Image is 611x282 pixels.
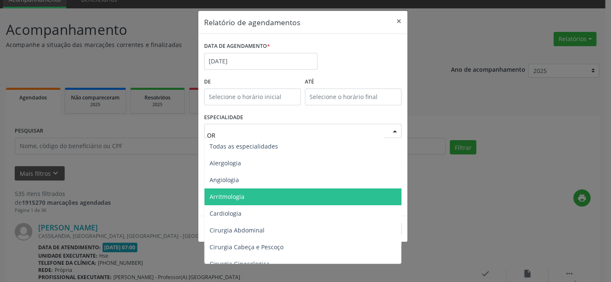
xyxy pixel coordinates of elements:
[210,159,241,167] span: Alergologia
[210,243,283,251] span: Cirurgia Cabeça e Pescoço
[204,76,301,89] label: De
[207,127,384,144] input: Seleciona uma especialidade
[204,53,317,70] input: Selecione uma data ou intervalo
[204,89,301,105] input: Selecione o horário inicial
[210,142,278,150] span: Todas as especialidades
[210,260,270,268] span: Cirurgia Ginecologica
[210,176,239,184] span: Angiologia
[204,40,270,53] label: DATA DE AGENDAMENTO
[204,111,243,124] label: ESPECIALIDADE
[305,76,401,89] label: ATÉ
[210,193,244,201] span: Arritmologia
[204,17,300,28] h5: Relatório de agendamentos
[305,89,401,105] input: Selecione o horário final
[391,11,407,31] button: Close
[210,226,265,234] span: Cirurgia Abdominal
[210,209,241,217] span: Cardiologia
